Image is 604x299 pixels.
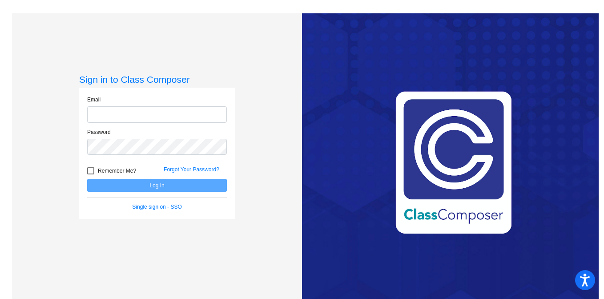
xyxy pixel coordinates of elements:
[98,166,136,176] span: Remember Me?
[87,179,227,192] button: Log In
[164,166,219,173] a: Forgot Your Password?
[79,74,235,85] h3: Sign in to Class Composer
[87,96,101,104] label: Email
[87,128,111,136] label: Password
[132,204,181,210] a: Single sign on - SSO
